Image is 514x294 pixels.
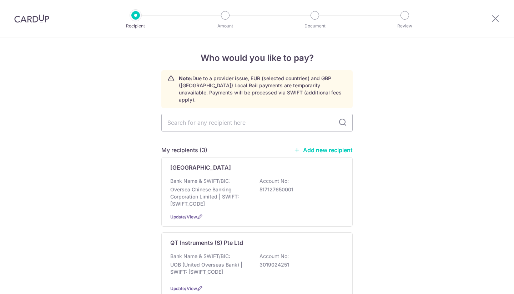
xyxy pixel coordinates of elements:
p: 3019024251 [259,261,339,268]
p: Recipient [109,22,162,30]
a: Update/View [170,286,197,291]
p: Due to a provider issue, EUR (selected countries) and GBP ([GEOGRAPHIC_DATA]) Local Rail payments... [179,75,347,103]
p: Account No: [259,253,289,260]
p: Account No: [259,177,289,185]
p: Bank Name & SWIFT/BIC: [170,177,230,185]
p: [GEOGRAPHIC_DATA] [170,163,231,172]
p: Review [378,22,431,30]
a: Add new recipient [294,146,353,154]
h4: Who would you like to pay? [161,52,353,65]
input: Search for any recipient here [161,114,353,131]
img: CardUp [14,14,49,23]
p: 517127650001 [259,186,339,193]
p: QT Instruments (S) Pte Ltd [170,238,243,247]
strong: Note: [179,75,192,81]
p: Amount [199,22,252,30]
p: UOB (United Overseas Bank) | SWIFT: [SWIFT_CODE] [170,261,250,275]
p: Bank Name & SWIFT/BIC: [170,253,230,260]
p: Document [288,22,341,30]
h5: My recipients (3) [161,146,207,154]
iframe: Opens a widget where you can find more information [468,273,507,290]
a: Update/View [170,214,197,220]
p: Oversea Chinese Banking Corporation Limited | SWIFT: [SWIFT_CODE] [170,186,250,207]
